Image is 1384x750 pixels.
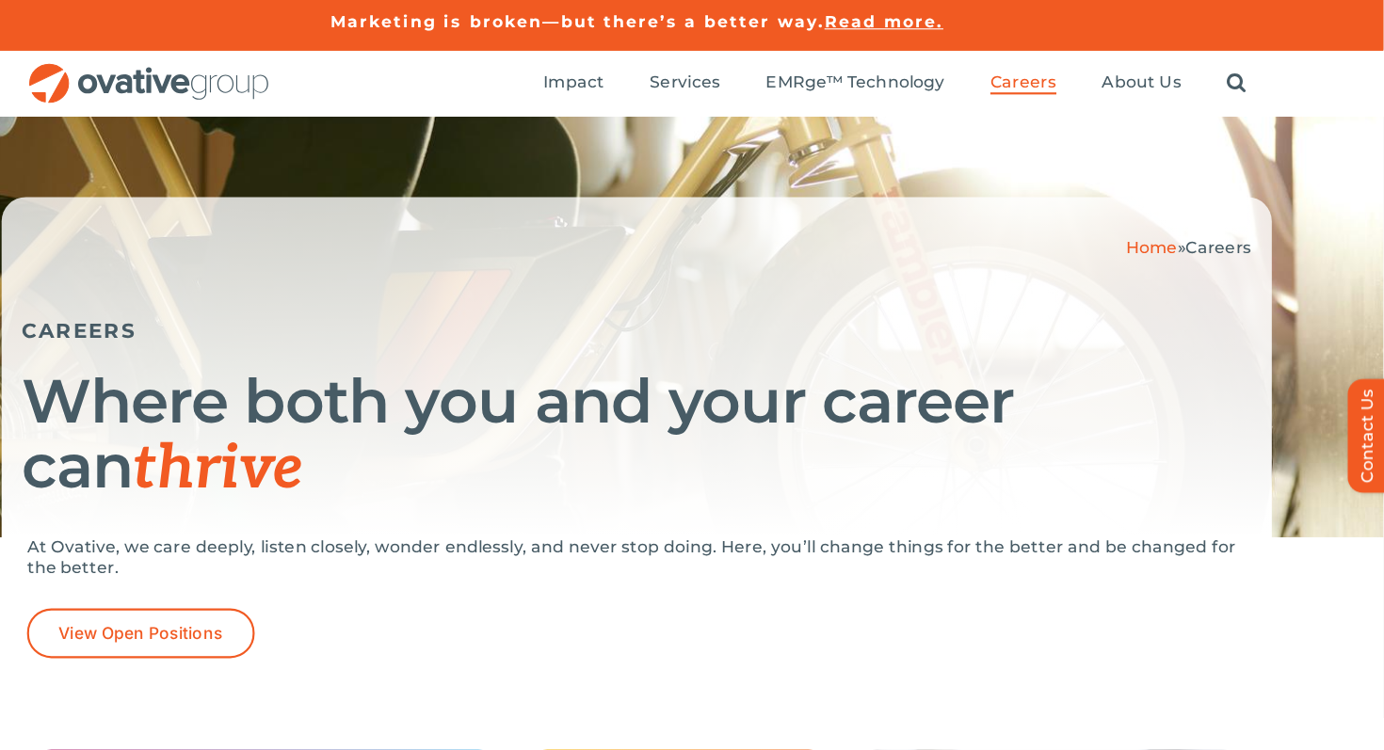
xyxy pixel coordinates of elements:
a: Services [704,67,769,88]
a: Home [1145,220,1193,238]
span: Services [704,67,769,86]
h1: Where both you and your career can [122,342,1262,465]
a: Impact [605,67,662,88]
h5: CAREERS [122,295,1262,318]
nav: Menu [605,47,1257,107]
p: At Ovative, we care deeply, listen closely, wonder endlessly, and never stop doing. Here, you’ll ... [127,498,1257,535]
span: Impact [605,67,662,86]
a: EMRge™ Technology [812,67,977,88]
a: Search [1239,67,1257,88]
span: » [1145,220,1262,238]
a: OG_Full_horizontal_RGB [127,56,353,74]
a: About Us [1123,67,1197,88]
a: Marketing is broken—but there’s a better way. [408,11,866,29]
span: thrive [225,401,382,469]
span: Careers [1200,220,1262,238]
a: View Open Positions [127,564,338,610]
span: Careers [1020,67,1081,86]
span: View Open Positions [156,578,309,596]
a: Read more. [866,11,976,29]
span: About Us [1123,67,1197,86]
span: EMRge™ Technology [812,67,977,86]
a: Careers [1020,67,1081,88]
